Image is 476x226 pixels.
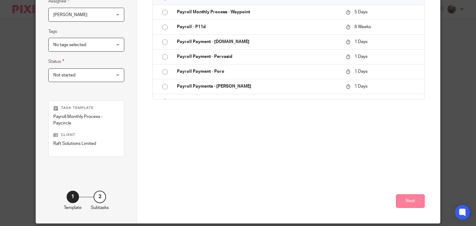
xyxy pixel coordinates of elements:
span: Not started [53,73,75,77]
label: Status [48,58,64,65]
p: Client [53,133,119,137]
span: 1 Days [355,54,368,59]
p: Raft Solutions Limited [53,141,119,147]
span: 1 Days [355,84,368,89]
span: [PERSON_NAME] [53,13,87,17]
label: Tags [48,28,57,35]
span: 6 Weeks [355,25,371,29]
p: Payroll Payments - [PERSON_NAME] [177,83,340,89]
div: 2 [94,191,106,203]
p: Payroll Payments - Sierra Medical [177,98,340,104]
span: No tags selected [53,43,86,47]
span: 1 Days [355,40,368,44]
p: Payroll Monthly Process - Waypoint [177,9,340,15]
span: 5 Days [355,10,368,14]
span: 1 Days [355,69,368,74]
p: Payroll Payment - Poro [177,68,340,75]
button: Next [396,194,425,208]
div: 1 [67,191,79,203]
p: Template [64,205,82,211]
span: 1 Days [355,99,368,103]
p: Payroll Monthly Process - Paycircle [53,114,119,126]
p: Subtasks [91,205,109,211]
p: Payroll - P11d [177,24,340,30]
p: Payroll Payment - [DOMAIN_NAME] [177,39,340,45]
p: Payroll Payment - Pervasid [177,54,340,60]
p: Task template [53,106,119,111]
